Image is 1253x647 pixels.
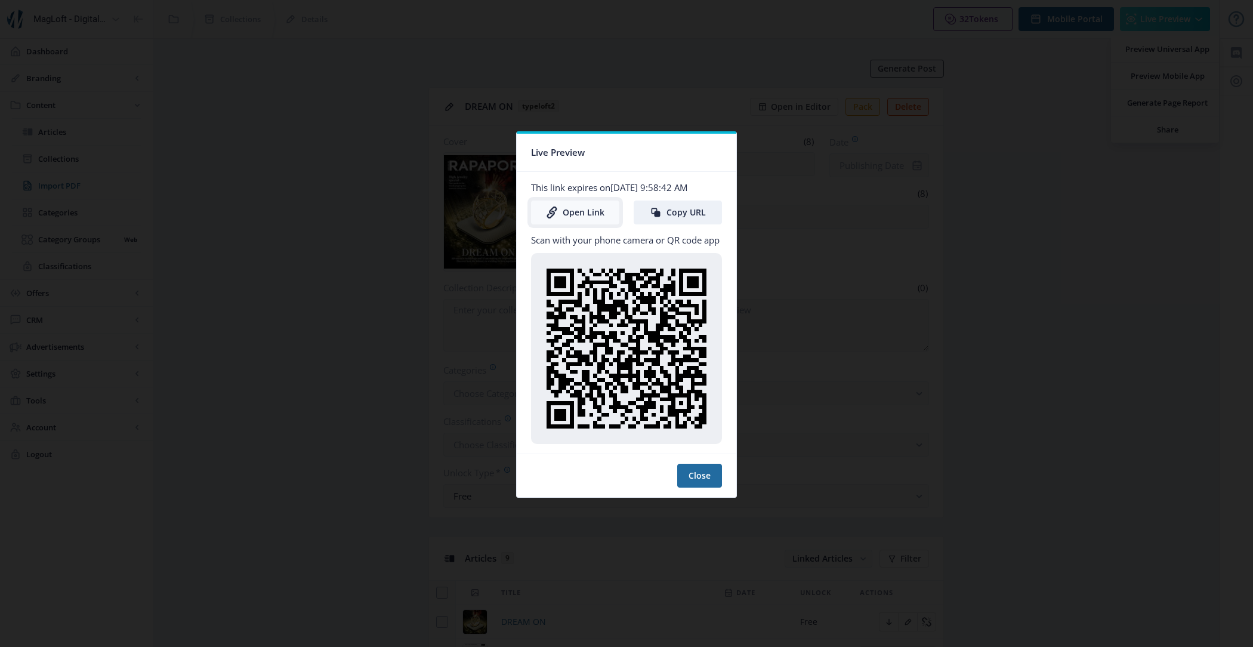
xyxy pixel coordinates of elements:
[677,464,722,488] button: Close
[531,143,585,162] span: Live Preview
[531,201,619,224] a: Open Link
[610,181,687,193] span: [DATE] 9:58:42 AM
[634,201,722,224] button: Copy URL
[531,181,722,193] p: This link expires on
[531,234,722,246] p: Scan with your phone camera or QR code app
